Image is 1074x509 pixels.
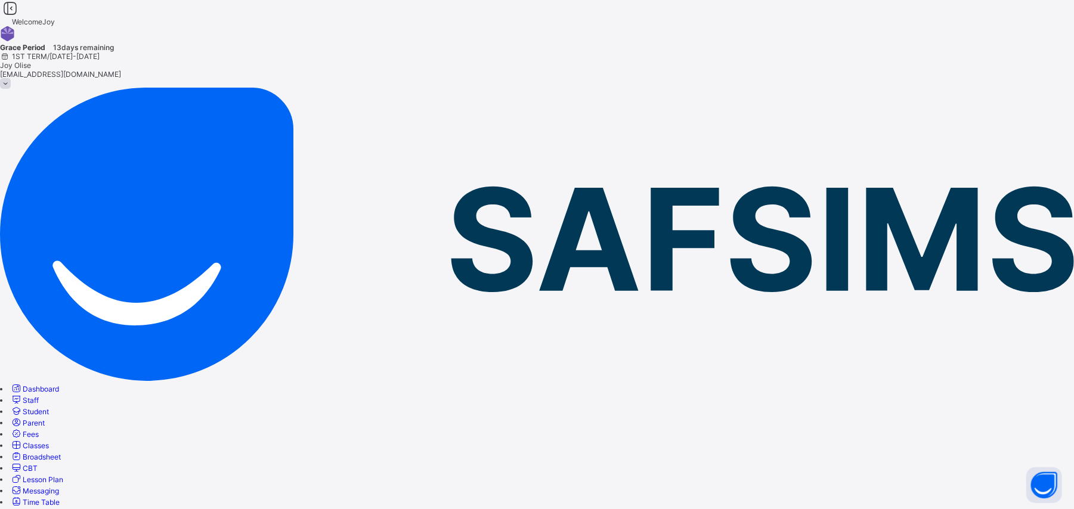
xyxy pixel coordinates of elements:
[23,475,63,484] span: Lesson Plan
[10,407,49,416] a: Student
[10,384,59,393] a: Dashboard
[23,486,59,495] span: Messaging
[23,407,49,416] span: Student
[23,430,39,439] span: Fees
[1026,467,1062,503] button: Open asap
[10,464,38,473] a: CBT
[10,430,39,439] a: Fees
[23,396,39,405] span: Staff
[10,498,60,507] a: Time Table
[10,396,39,405] a: Staff
[23,464,38,473] span: CBT
[23,441,49,450] span: Classes
[23,384,59,393] span: Dashboard
[10,418,45,427] a: Parent
[12,17,55,26] span: Welcome Joy
[23,498,60,507] span: Time Table
[10,452,61,461] a: Broadsheet
[23,452,61,461] span: Broadsheet
[53,43,114,52] span: 13 days remaining
[23,418,45,427] span: Parent
[10,441,49,450] a: Classes
[10,475,63,484] a: Lesson Plan
[10,486,59,495] a: Messaging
